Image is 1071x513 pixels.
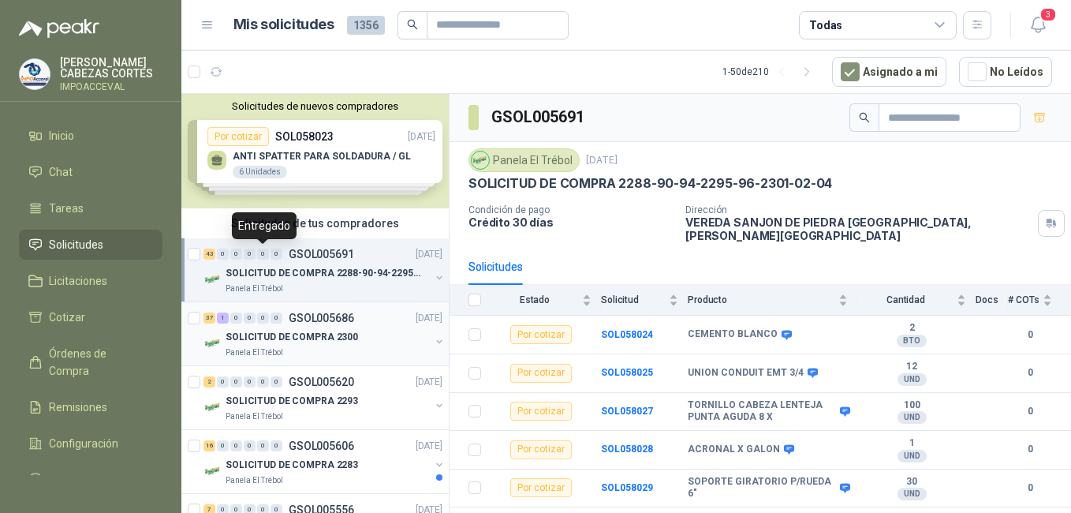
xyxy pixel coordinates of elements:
p: Crédito 30 días [468,215,673,229]
a: Licitaciones [19,266,162,296]
p: SOLICITUD DE COMPRA 2300 [226,330,358,345]
div: 0 [271,313,282,324]
span: Tareas [49,200,84,217]
a: Tareas [19,193,162,223]
p: Dirección [685,204,1032,215]
a: 43 0 0 0 0 0 GSOL005691[DATE] Company LogoSOLICITUD DE COMPRA 2288-90-94-2295-96-2301-02-04Panela... [203,245,446,295]
a: 37 1 0 0 0 0 GSOL005686[DATE] Company LogoSOLICITUD DE COMPRA 2300Panela El Trébol [203,309,446,359]
a: Solicitudes [19,230,162,260]
a: SOL058029 [601,482,653,493]
p: [DATE] [416,311,442,326]
div: 0 [217,440,229,451]
span: Licitaciones [49,272,107,290]
div: Panela El Trébol [468,148,580,172]
span: search [859,112,870,123]
button: 3 [1024,11,1052,39]
p: IMPOACCEVAL [60,82,162,92]
p: SOLICITUD DE COMPRA 2288-90-94-2295-96-2301-02-04 [468,175,832,192]
b: 2 [857,322,966,335]
div: 43 [203,249,215,260]
div: 0 [244,249,256,260]
div: UND [897,488,927,500]
b: 100 [857,399,966,412]
span: 1356 [347,16,385,35]
p: [PERSON_NAME] CABEZAS CORTES [60,57,162,79]
div: 0 [230,376,242,388]
span: Manuales y ayuda [49,471,139,489]
button: Solicitudes de nuevos compradores [188,100,442,112]
div: 0 [244,313,256,324]
a: 16 0 0 0 0 0 GSOL005606[DATE] Company LogoSOLICITUD DE COMPRA 2283Panela El Trébol [203,436,446,487]
div: 1 - 50 de 210 [722,59,819,84]
img: Company Logo [20,59,50,89]
b: 0 [1008,328,1052,343]
div: BTO [897,335,927,347]
div: 37 [203,313,215,324]
div: 0 [271,376,282,388]
span: Chat [49,163,73,181]
th: Estado [491,285,601,316]
p: Condición de pago [468,204,673,215]
p: [DATE] [416,439,442,454]
b: 0 [1008,442,1052,457]
a: Inicio [19,121,162,151]
img: Logo peakr [19,19,99,38]
div: 16 [203,440,215,451]
p: GSOL005606 [289,440,354,451]
img: Company Logo [203,462,222,481]
span: 3 [1039,7,1057,22]
span: search [407,19,418,30]
a: SOL058024 [601,329,653,340]
b: 12 [857,361,966,373]
span: Cotizar [49,309,85,326]
div: 0 [257,313,269,324]
div: Solicitudes [468,258,523,275]
b: 30 [857,476,966,489]
div: UND [897,450,927,462]
span: Estado [491,294,579,305]
p: Panela El Trébol [226,474,283,487]
div: 0 [230,249,242,260]
a: Cotizar [19,302,162,332]
div: Solicitudes de tus compradores [181,208,449,238]
b: UNION CONDUIT EMT 3/4 [688,367,804,380]
b: TORNILLO CABEZA LENTEJA PUNTA AGUDA 8 X [688,399,836,424]
div: 1 [217,313,229,324]
div: 0 [271,249,282,260]
div: 0 [217,376,229,388]
b: 1 [857,437,966,450]
img: Company Logo [203,270,222,289]
b: SOL058027 [601,406,653,417]
span: Cantidad [857,294,953,305]
p: SOLICITUD DE COMPRA 2288-90-94-2295-96-2301-02-04 [226,266,422,281]
b: 0 [1008,365,1052,380]
div: Por cotizar [510,402,572,421]
img: Company Logo [472,152,489,169]
a: Manuales y ayuda [19,465,162,495]
img: Company Logo [203,398,222,417]
span: # COTs [1008,294,1039,305]
th: Producto [688,285,857,316]
button: No Leídos [959,57,1052,87]
b: 0 [1008,404,1052,419]
p: GSOL005686 [289,313,354,324]
a: SOL058025 [601,367,653,378]
h1: Mis solicitudes [233,13,334,36]
a: 2 0 0 0 0 0 GSOL005620[DATE] Company LogoSOLICITUD DE COMPRA 2293Panela El Trébol [203,373,446,423]
span: Inicio [49,127,74,144]
b: 0 [1008,481,1052,496]
p: Panela El Trébol [226,283,283,295]
div: 0 [271,440,282,451]
div: 0 [257,440,269,451]
div: Todas [809,17,842,34]
p: SOLICITUD DE COMPRA 2283 [226,458,358,473]
th: Solicitud [601,285,688,316]
p: [DATE] [416,247,442,262]
div: 0 [217,249,229,260]
div: 2 [203,376,215,388]
div: Por cotizar [510,364,572,383]
th: Cantidad [857,285,976,316]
